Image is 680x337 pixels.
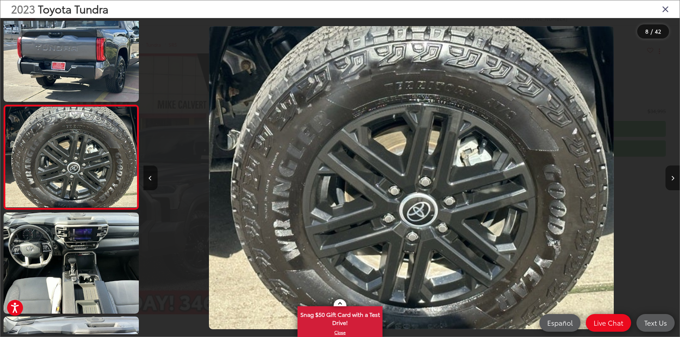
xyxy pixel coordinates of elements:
img: 2023 Toyota Tundra SR5 [2,211,140,315]
button: Previous image [143,165,158,190]
img: 2023 Toyota Tundra SR5 [4,107,138,207]
span: Text Us [641,318,670,327]
button: Next image [665,165,680,190]
span: Toyota Tundra [38,1,108,16]
a: Text Us [636,314,675,332]
span: Snag $50 Gift Card with a Test Drive! [298,307,382,329]
span: 42 [655,27,661,35]
span: / [650,29,653,34]
div: 2023 Toyota Tundra SR5 7 [143,26,679,330]
i: Close gallery [662,4,669,13]
img: 2023 Toyota Tundra SR5 [209,26,614,330]
a: Live Chat [586,314,631,332]
span: 8 [645,27,648,35]
span: Live Chat [590,318,627,327]
span: 2023 [11,1,35,16]
span: Español [544,318,576,327]
a: Español [539,314,580,332]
